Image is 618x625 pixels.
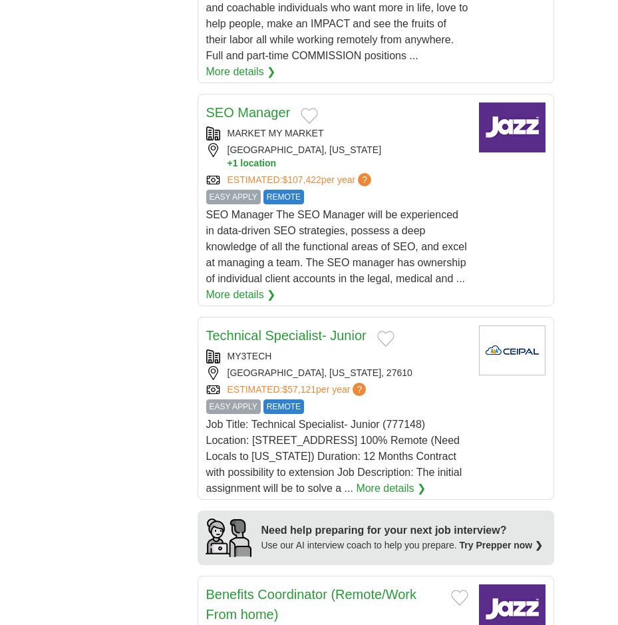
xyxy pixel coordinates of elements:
[206,126,468,140] div: MARKET MY MARKET
[206,328,367,343] a: Technical Specialist- Junior
[479,325,545,375] img: My3Tech logo
[263,399,304,414] span: REMOTE
[228,157,233,170] span: +
[301,108,318,124] button: Add to favorite jobs
[460,540,543,550] a: Try Prepper now ❯
[358,173,371,186] span: ?
[206,209,467,284] span: SEO Manager The SEO Manager will be experienced in data-driven SEO strategies, possess a deep kno...
[206,399,261,414] span: EASY APPLY
[377,331,394,347] button: Add to favorite jobs
[353,383,366,396] span: ?
[282,174,321,185] span: $107,422
[356,481,426,497] a: More details ❯
[206,287,276,303] a: More details ❯
[261,538,543,552] div: Use our AI interview coach to help you prepare.
[451,590,468,606] button: Add to favorite jobs
[282,384,316,395] span: $57,121
[206,366,468,380] div: [GEOGRAPHIC_DATA], [US_STATE], 27610
[263,190,304,204] span: REMOTE
[206,587,416,622] a: Benefits Coordinator (Remote/Work From home)
[206,419,462,494] span: Job Title: Technical Specialist- Junior (777148) Location: [STREET_ADDRESS] 100% Remote (Need Loc...
[206,143,468,170] div: [GEOGRAPHIC_DATA], [US_STATE]
[206,64,276,80] a: More details ❯
[228,173,375,187] a: ESTIMATED:$107,422per year?
[206,105,291,120] a: SEO Manager
[228,157,468,170] button: +1 location
[228,383,369,397] a: ESTIMATED:$57,121per year?
[261,522,543,538] div: Need help preparing for your next job interview?
[206,190,261,204] span: EASY APPLY
[479,103,545,152] img: Company logo
[228,351,272,361] a: MY3TECH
